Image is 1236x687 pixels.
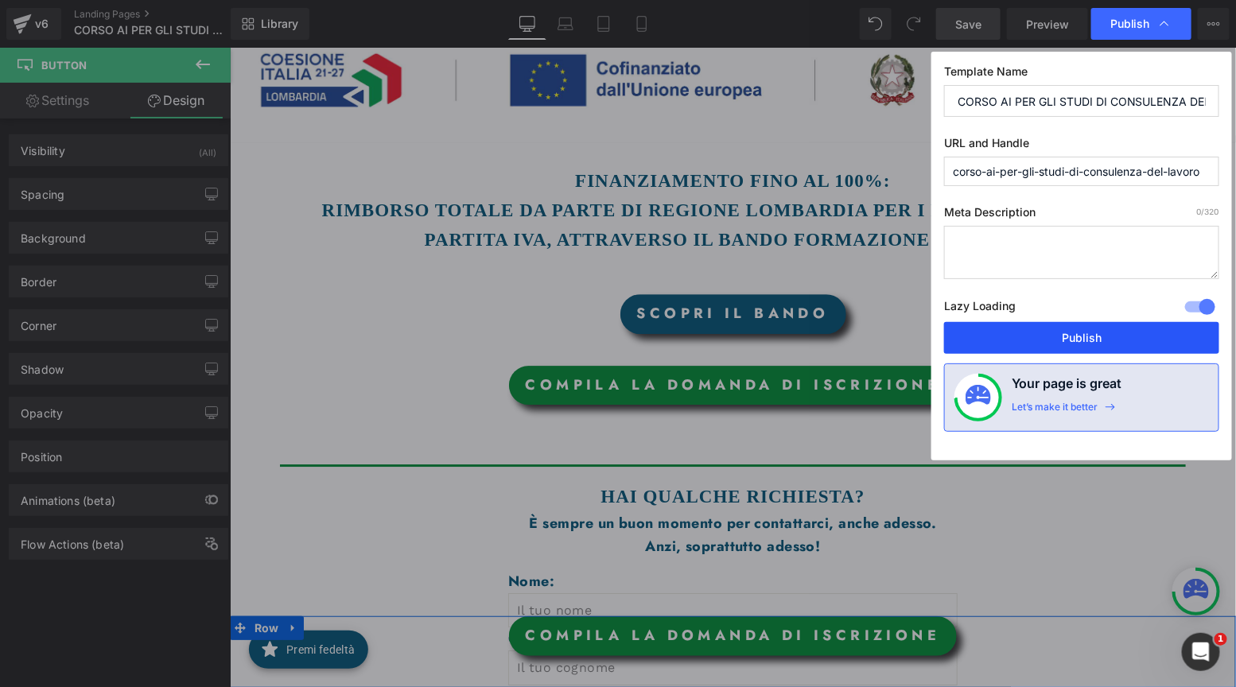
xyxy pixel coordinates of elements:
[279,318,728,358] a: COMPILA LA DOMANDA DI ISCRIZIONE
[944,136,1219,157] label: URL and Handle
[1110,17,1150,31] span: Publish
[21,569,53,592] span: Row
[1197,207,1202,216] span: 0
[1012,374,1121,401] h4: Your page is great
[944,296,1016,322] label: Lazy Loading
[278,545,728,580] input: Il tuo nome
[345,123,661,143] font: Finanziamento fino al 100%:
[1197,207,1219,216] span: /320
[391,246,616,286] a: SCOPRI IL BANDO
[53,569,74,592] a: Expand / Collapse
[1182,633,1220,671] iframe: Intercom live chat
[296,577,711,598] font: COMPILA LA DOMANDA DI ISCRIZIONE
[1215,633,1227,646] span: 1
[966,385,991,410] img: onboarding-status.svg
[92,153,915,202] font: Rimborso totale da parte di Regione Lombardia per I PROFESSIONISTI con partita IVA, attraverso il...
[944,322,1219,354] button: Publish
[407,255,600,276] font: SCOPRI IL BANDO
[279,569,728,608] a: COMPILA LA DOMANDA DI ISCRIZIONE
[944,64,1219,85] label: Template Name
[944,205,1219,226] label: Meta Description
[296,327,711,347] font: COMPILA LA DOMANDA DI ISCRIZIONE
[278,523,325,544] font: Nome:
[1012,401,1098,421] div: Let’s make it better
